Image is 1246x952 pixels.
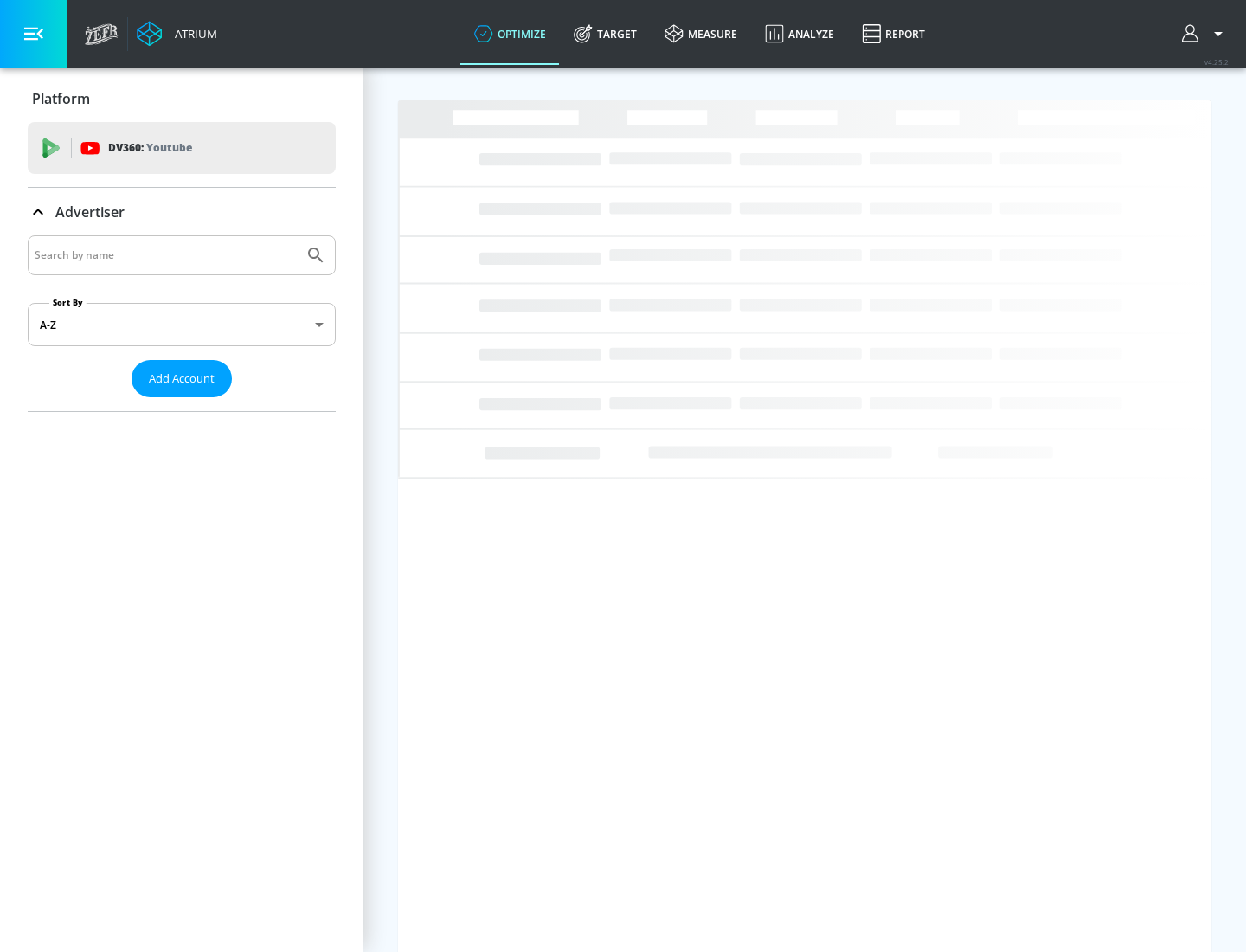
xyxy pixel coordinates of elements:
p: Platform [32,89,90,108]
div: Advertiser [28,235,336,411]
a: Report [848,3,939,65]
p: Advertiser [55,203,125,222]
div: Atrium [168,26,217,42]
span: v 4.25.2 [1204,57,1229,67]
nav: list of Advertiser [28,397,336,411]
div: A-Z [28,303,336,346]
a: measure [651,3,751,65]
p: DV360: [108,138,192,158]
input: Search by name [35,244,297,267]
div: Platform [28,74,336,123]
div: DV360: Youtube [28,122,336,174]
span: Add Account [149,369,215,389]
div: Advertiser [28,188,336,236]
p: Youtube [146,138,192,157]
a: Atrium [137,21,217,47]
label: Sort By [49,297,87,308]
a: Analyze [751,3,848,65]
a: Target [560,3,651,65]
a: optimize [460,3,560,65]
button: Add Account [132,360,232,397]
